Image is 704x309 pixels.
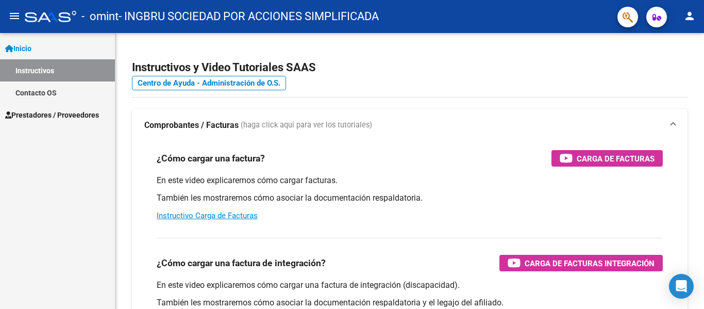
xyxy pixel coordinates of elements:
[132,109,688,142] mat-expansion-panel-header: Comprobantes / Facturas (haga click aquí para ver los tutoriales)
[5,43,31,54] span: Inicio
[132,58,688,77] h2: Instructivos y Video Tutoriales SAAS
[683,10,696,22] mat-icon: person
[157,256,326,270] h3: ¿Cómo cargar una factura de integración?
[144,120,239,131] strong: Comprobantes / Facturas
[157,151,265,166] h3: ¿Cómo cargar una factura?
[157,175,663,186] p: En este video explicaremos cómo cargar facturas.
[525,257,655,270] span: Carga de Facturas Integración
[157,280,663,291] p: En este video explicaremos cómo cargar una factura de integración (discapacidad).
[157,211,258,220] a: Instructivo Carga de Facturas
[8,10,21,22] mat-icon: menu
[669,274,694,299] div: Open Intercom Messenger
[241,120,372,131] span: (haga click aquí para ver los tutoriales)
[81,5,119,28] span: - omint
[499,255,663,271] button: Carga de Facturas Integración
[157,297,663,308] p: También les mostraremos cómo asociar la documentación respaldatoria y el legajo del afiliado.
[132,76,286,90] a: Centro de Ayuda - Administración de O.S.
[577,152,655,165] span: Carga de Facturas
[157,192,663,204] p: También les mostraremos cómo asociar la documentación respaldatoria.
[119,5,379,28] span: - INGBRU SOCIEDAD POR ACCIONES SIMPLIFICADA
[5,109,99,121] span: Prestadores / Proveedores
[551,150,663,167] button: Carga de Facturas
